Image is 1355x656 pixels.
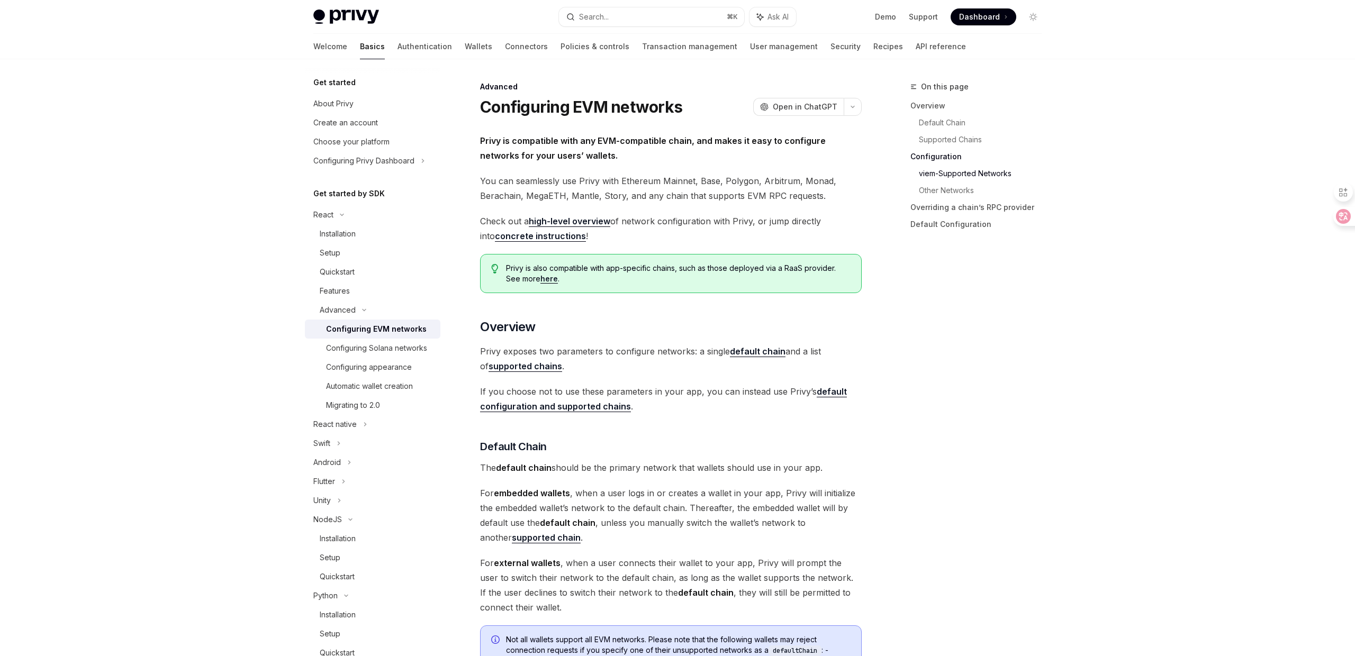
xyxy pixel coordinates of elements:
div: Setup [320,247,340,259]
a: API reference [916,34,966,59]
div: Configuring EVM networks [326,323,427,335]
span: Overview [480,318,535,335]
div: React native [313,418,357,431]
svg: Tip [491,264,499,274]
a: Installation [305,529,440,548]
a: User management [750,34,818,59]
a: Security [830,34,861,59]
a: Create an account [305,113,440,132]
img: light logo [313,10,379,24]
div: Search... [579,11,609,23]
span: For , when a user logs in or creates a wallet in your app, Privy will initialize the embedded wal... [480,486,862,545]
a: Setup [305,624,440,643]
a: Demo [875,12,896,22]
div: Setup [320,551,340,564]
a: Other Networks [919,182,1050,199]
span: Ask AI [767,12,789,22]
div: Python [313,589,338,602]
a: Recipes [873,34,903,59]
a: About Privy [305,94,440,113]
div: Setup [320,627,340,640]
div: Create an account [313,116,378,129]
h1: Configuring EVM networks [480,97,682,116]
a: Configuring Solana networks [305,339,440,358]
a: Configuring appearance [305,358,440,377]
a: Installation [305,224,440,243]
div: Quickstart [320,570,355,583]
div: Configuring Solana networks [326,342,427,354]
button: Open in ChatGPT [753,98,844,116]
a: Basics [360,34,385,59]
a: Policies & controls [561,34,629,59]
a: here [540,274,558,284]
a: concrete instructions [495,231,586,242]
div: Swift [313,437,330,450]
div: Automatic wallet creation [326,380,413,393]
div: Flutter [313,475,335,488]
span: Privy is also compatible with app-specific chains, such as those deployed via a RaaS provider. Se... [506,263,851,284]
a: high-level overview [529,216,610,227]
a: Overview [910,97,1050,114]
a: Setup [305,243,440,262]
a: supported chains [489,361,562,372]
a: Features [305,281,440,300]
strong: default chain [540,517,595,528]
strong: supported chain [512,532,581,543]
span: If you choose not to use these parameters in your app, you can instead use Privy’s . [480,384,862,414]
a: Welcome [313,34,347,59]
div: NodeJS [313,513,342,526]
strong: default chain [678,587,734,598]
a: Authentication [398,34,452,59]
div: About Privy [313,97,354,110]
a: Connectors [505,34,548,59]
button: Toggle dark mode [1025,8,1042,25]
a: Setup [305,548,440,567]
a: Dashboard [951,8,1016,25]
span: The should be the primary network that wallets should use in your app. [480,460,862,475]
h5: Get started by SDK [313,187,385,200]
span: Check out a of network configuration with Privy, or jump directly into ! [480,214,862,243]
span: You can seamlessly use Privy with Ethereum Mainnet, Base, Polygon, Arbitrum, Monad, Berachain, Me... [480,174,862,203]
div: Installation [320,532,356,545]
a: Wallets [465,34,492,59]
div: Features [320,285,350,297]
div: React [313,208,333,221]
span: Default Chain [480,439,547,454]
a: default chain [730,346,785,357]
a: Support [909,12,938,22]
a: Installation [305,605,440,624]
strong: Privy is compatible with any EVM-compatible chain, and makes it easy to configure networks for yo... [480,135,826,161]
a: Configuring EVM networks [305,320,440,339]
span: Privy exposes two parameters to configure networks: a single and a list of . [480,344,862,373]
a: Migrating to 2.0 [305,396,440,415]
span: Open in ChatGPT [773,102,837,112]
strong: default chain [496,462,552,473]
code: defaultChain [769,645,821,656]
button: Search...⌘K [559,7,744,26]
a: Quickstart [305,262,440,281]
div: Configuring appearance [326,361,412,373]
a: Quickstart [305,567,440,586]
div: Advanced [320,304,356,316]
span: Dashboard [959,12,1000,22]
a: Default Chain [919,114,1050,131]
div: Choose your platform [313,135,390,148]
a: Overriding a chain’s RPC provider [910,199,1050,216]
strong: embedded wallets [494,488,570,498]
h5: Get started [313,76,356,89]
div: Migrating to 2.0 [326,399,380,412]
a: Configuration [910,148,1050,165]
a: Default Configuration [910,216,1050,233]
a: Choose your platform [305,132,440,151]
div: Installation [320,227,356,240]
div: Unity [313,494,331,507]
svg: Info [491,635,502,646]
a: viem-Supported Networks [919,165,1050,182]
div: Quickstart [320,266,355,278]
a: Automatic wallet creation [305,377,440,396]
span: For , when a user connects their wallet to your app, Privy will prompt the user to switch their n... [480,555,862,615]
strong: external wallets [494,558,561,568]
a: Supported Chains [919,131,1050,148]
